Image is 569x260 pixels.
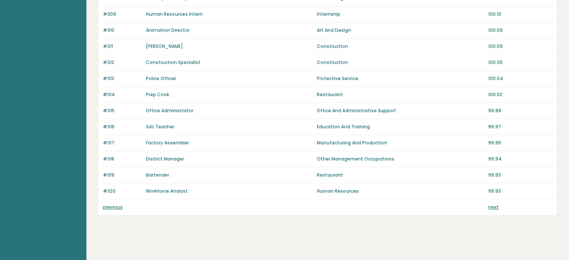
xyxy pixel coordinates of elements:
[317,107,483,114] p: Office And Administrative Support
[488,27,552,34] p: 100.09
[146,27,190,33] a: Animation Director
[146,11,203,17] a: Human Resources Intern
[488,140,552,146] p: 99.95
[317,59,483,66] p: Construction
[146,172,169,178] a: Bartender
[488,156,552,162] p: 99.94
[103,11,141,18] p: #309
[103,204,123,210] a: previous
[317,123,483,130] p: Education And Training
[488,123,552,130] p: 99.97
[317,140,483,146] p: Manufacturing And Production
[103,123,141,130] p: #316
[488,204,499,210] a: next
[103,43,141,50] p: #311
[103,172,141,178] p: #319
[146,59,201,65] a: Construction Specialist
[488,11,552,18] p: 100.10
[488,43,552,50] p: 100.09
[488,188,552,195] p: 99.93
[488,75,552,82] p: 100.04
[103,188,141,195] p: #320
[488,59,552,66] p: 100.05
[488,172,552,178] p: 99.93
[317,11,483,18] p: Internship
[103,140,141,146] p: #317
[146,123,174,130] a: Sdc Teacher
[103,91,141,98] p: #314
[317,188,483,195] p: Human Resources
[317,27,483,34] p: Art And Design
[488,107,552,114] p: 99.99
[103,156,141,162] p: #318
[146,140,189,146] a: Factory Assembler
[103,27,141,34] p: #310
[146,91,169,98] a: Prep Cook
[146,107,193,114] a: Office Administrator
[146,156,184,162] a: District Manager
[103,107,141,114] p: #315
[317,172,483,178] p: Restaurant
[146,188,188,194] a: Workforce Analyst
[146,75,176,82] a: Police Officer
[103,75,141,82] p: #313
[488,91,552,98] p: 100.02
[317,75,483,82] p: Protective Service
[103,59,141,66] p: #312
[317,156,483,162] p: Other Management Occupations
[317,43,483,50] p: Construction
[317,91,483,98] p: Restaurant
[146,43,183,49] a: [PERSON_NAME]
